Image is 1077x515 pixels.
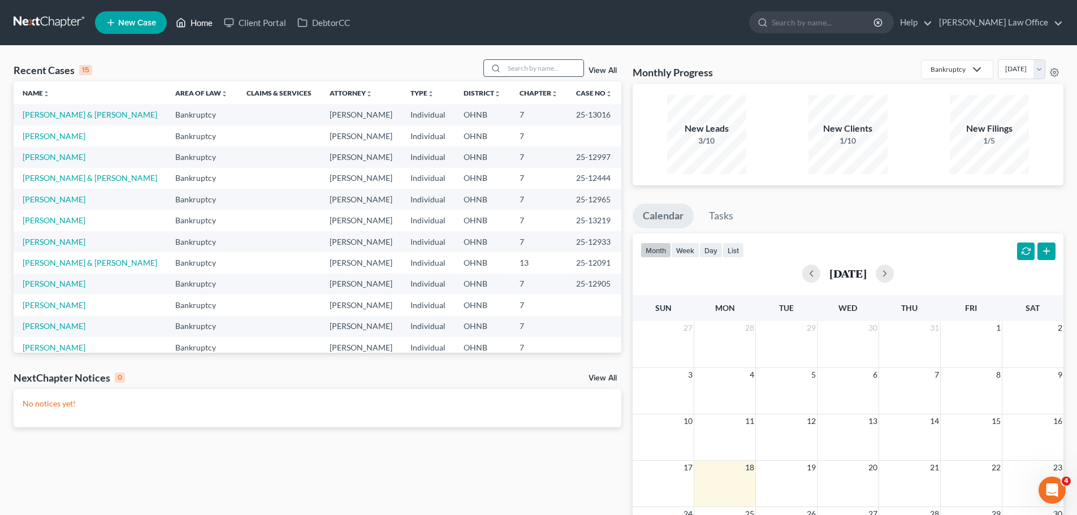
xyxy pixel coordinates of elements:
[401,316,455,337] td: Individual
[929,461,940,474] span: 21
[166,104,237,125] td: Bankruptcy
[464,89,501,97] a: Districtunfold_more
[723,243,744,258] button: list
[511,146,567,167] td: 7
[589,67,617,75] a: View All
[321,125,401,146] td: [PERSON_NAME]
[931,64,966,74] div: Bankruptcy
[567,252,621,273] td: 25-12091
[23,215,85,225] a: [PERSON_NAME]
[511,274,567,295] td: 7
[321,316,401,337] td: [PERSON_NAME]
[401,125,455,146] td: Individual
[1057,368,1063,382] span: 9
[455,337,510,358] td: OHNB
[401,252,455,273] td: Individual
[321,274,401,295] td: [PERSON_NAME]
[494,90,501,97] i: unfold_more
[567,274,621,295] td: 25-12905
[115,373,125,383] div: 0
[292,12,356,33] a: DebtorCC
[810,368,817,382] span: 5
[567,168,621,189] td: 25-12444
[401,210,455,231] td: Individual
[867,461,879,474] span: 20
[744,321,755,335] span: 28
[511,125,567,146] td: 7
[401,295,455,315] td: Individual
[894,12,932,33] a: Help
[567,189,621,210] td: 25-12965
[23,110,157,119] a: [PERSON_NAME] & [PERSON_NAME]
[43,90,50,97] i: unfold_more
[965,303,977,313] span: Fri
[455,146,510,167] td: OHNB
[511,168,567,189] td: 7
[806,461,817,474] span: 19
[321,168,401,189] td: [PERSON_NAME]
[166,210,237,231] td: Bankruptcy
[455,168,510,189] td: OHNB
[829,267,867,279] h2: [DATE]
[23,398,612,409] p: No notices yet!
[1039,477,1066,504] iframe: Intercom live chat
[23,152,85,162] a: [PERSON_NAME]
[682,414,694,428] span: 10
[933,12,1063,33] a: [PERSON_NAME] Law Office
[806,414,817,428] span: 12
[455,210,510,231] td: OHNB
[166,168,237,189] td: Bankruptcy
[455,189,510,210] td: OHNB
[995,368,1002,382] span: 8
[401,337,455,358] td: Individual
[867,414,879,428] span: 13
[401,274,455,295] td: Individual
[641,243,671,258] button: month
[1052,461,1063,474] span: 23
[838,303,857,313] span: Wed
[995,321,1002,335] span: 1
[166,189,237,210] td: Bankruptcy
[401,189,455,210] td: Individual
[23,173,157,183] a: [PERSON_NAME] & [PERSON_NAME]
[633,66,713,79] h3: Monthly Progress
[79,65,92,75] div: 15
[991,461,1002,474] span: 22
[699,204,743,228] a: Tasks
[1057,321,1063,335] span: 2
[605,90,612,97] i: unfold_more
[23,131,85,141] a: [PERSON_NAME]
[806,321,817,335] span: 29
[23,258,157,267] a: [PERSON_NAME] & [PERSON_NAME]
[410,89,434,97] a: Typeunfold_more
[551,90,558,97] i: unfold_more
[23,321,85,331] a: [PERSON_NAME]
[567,146,621,167] td: 25-12997
[166,337,237,358] td: Bankruptcy
[401,146,455,167] td: Individual
[772,12,875,33] input: Search by name...
[455,252,510,273] td: OHNB
[511,337,567,358] td: 7
[744,414,755,428] span: 11
[808,122,888,135] div: New Clients
[504,60,583,76] input: Search by name...
[166,252,237,273] td: Bankruptcy
[166,316,237,337] td: Bankruptcy
[23,300,85,310] a: [PERSON_NAME]
[567,231,621,252] td: 25-12933
[321,295,401,315] td: [PERSON_NAME]
[166,231,237,252] td: Bankruptcy
[23,237,85,246] a: [PERSON_NAME]
[427,90,434,97] i: unfold_more
[455,274,510,295] td: OHNB
[401,168,455,189] td: Individual
[1026,303,1040,313] span: Sat
[23,279,85,288] a: [PERSON_NAME]
[330,89,373,97] a: Attorneyunfold_more
[221,90,228,97] i: unfold_more
[455,295,510,315] td: OHNB
[511,252,567,273] td: 13
[511,210,567,231] td: 7
[321,231,401,252] td: [PERSON_NAME]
